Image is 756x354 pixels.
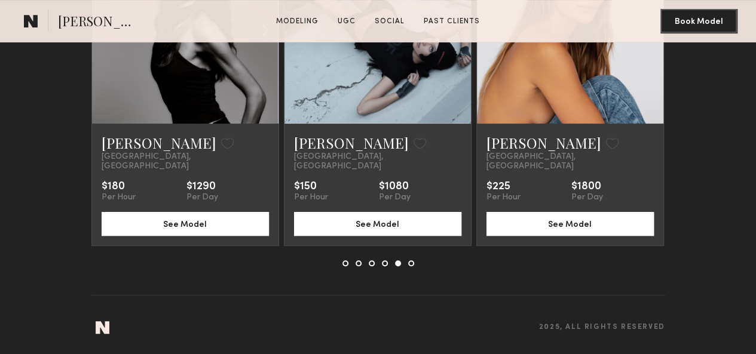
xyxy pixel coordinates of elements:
[102,152,269,171] span: [GEOGRAPHIC_DATA], [GEOGRAPHIC_DATA]
[486,212,654,236] button: See Model
[370,16,409,27] a: Social
[102,193,136,202] div: Per Hour
[486,181,521,193] div: $225
[419,16,485,27] a: Past Clients
[186,181,218,193] div: $1290
[294,133,409,152] a: [PERSON_NAME]
[379,181,411,193] div: $1080
[102,181,136,193] div: $180
[294,193,328,202] div: Per Hour
[571,181,603,193] div: $1800
[333,16,360,27] a: UGC
[486,193,521,202] div: Per Hour
[271,16,323,27] a: Modeling
[660,9,737,33] button: Book Model
[58,12,141,33] span: [PERSON_NAME]
[294,212,461,236] button: See Model
[102,133,216,152] a: [PERSON_NAME]
[102,218,269,229] a: See Model
[571,193,603,202] div: Per Day
[102,212,269,236] button: See Model
[539,324,665,331] span: 2025, all rights reserved
[294,152,461,171] span: [GEOGRAPHIC_DATA], [GEOGRAPHIC_DATA]
[660,16,737,26] a: Book Model
[379,193,411,202] div: Per Day
[294,181,328,193] div: $150
[186,193,218,202] div: Per Day
[486,152,654,171] span: [GEOGRAPHIC_DATA], [GEOGRAPHIC_DATA]
[486,218,654,229] a: See Model
[294,218,461,229] a: See Model
[486,133,601,152] a: [PERSON_NAME]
